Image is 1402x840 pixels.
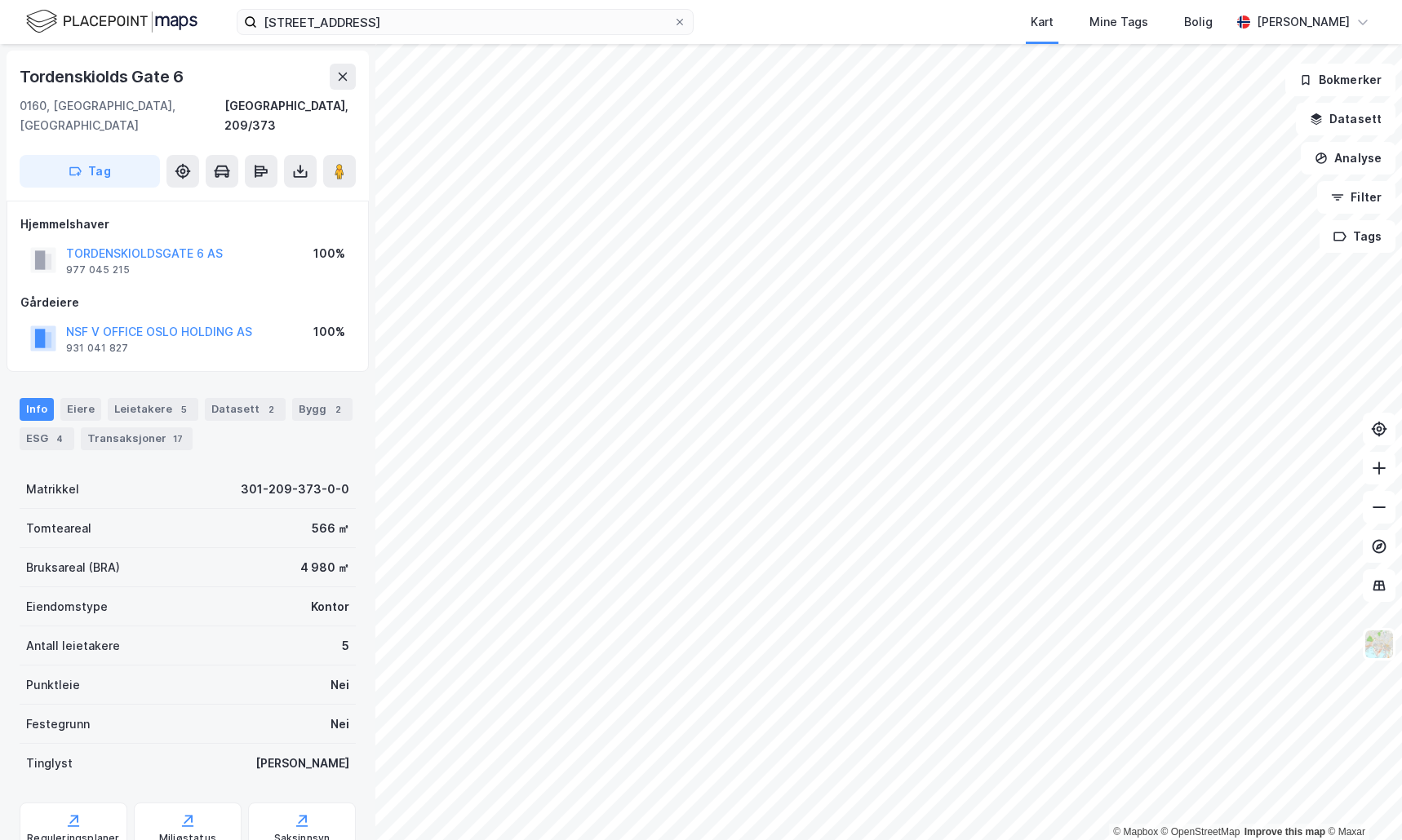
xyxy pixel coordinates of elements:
[20,155,160,188] button: Tag
[1113,826,1158,838] a: Mapbox
[1320,220,1395,253] button: Tags
[66,342,128,355] div: 931 041 827
[26,714,90,734] div: Festegrunn
[1285,64,1395,96] button: Bokmerker
[292,398,353,421] div: Bygg
[20,96,224,135] div: 0160, [GEOGRAPHIC_DATA], [GEOGRAPHIC_DATA]
[26,7,197,36] img: logo.f888ab2527a4732fd821a326f86c7f29.svg
[175,401,192,418] div: 5
[1031,12,1054,32] div: Kart
[224,96,356,135] div: [GEOGRAPHIC_DATA], 209/373
[1257,12,1350,32] div: [PERSON_NAME]
[331,714,349,734] div: Nei
[257,10,673,34] input: Søk på adresse, matrikkel, gårdeiere, leietakere eller personer
[26,558,120,577] div: Bruksareal (BRA)
[20,398,54,421] div: Info
[1364,629,1395,660] img: Z
[1320,762,1402,840] iframe: Chat Widget
[312,519,349,538] div: 566 ㎡
[20,214,355,234] div: Hjemmelshaver
[20,427,74,450] div: ESG
[26,636,120,656] div: Antall leietakere
[26,675,80,695] div: Punktleie
[26,754,73,773] div: Tinglyst
[1089,12,1148,32] div: Mine Tags
[66,263,130,276] div: 977 045 215
[1317,181,1395,214] button: Filter
[81,427,193,450] div: Transaksjoner
[51,431,68,447] div: 4
[1244,826,1325,838] a: Improve this map
[330,401,346,418] div: 2
[26,597,108,617] div: Eiendomstype
[342,636,349,656] div: 5
[205,398,286,421] div: Datasett
[20,64,187,90] div: Tordenskiolds Gate 6
[331,675,349,695] div: Nei
[108,398,198,421] div: Leietakere
[300,558,349,577] div: 4 980 ㎡
[20,293,355,312] div: Gårdeiere
[26,519,91,538] div: Tomteareal
[60,398,101,421] div: Eiere
[313,322,345,342] div: 100%
[1296,103,1395,135] button: Datasett
[1320,762,1402,840] div: Kontrollprogram for chat
[1161,826,1240,838] a: OpenStreetMap
[241,480,349,499] div: 301-209-373-0-0
[1301,142,1395,175] button: Analyse
[255,754,349,773] div: [PERSON_NAME]
[311,597,349,617] div: Kontor
[26,480,79,499] div: Matrikkel
[170,431,186,447] div: 17
[313,244,345,263] div: 100%
[1184,12,1213,32] div: Bolig
[263,401,279,418] div: 2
